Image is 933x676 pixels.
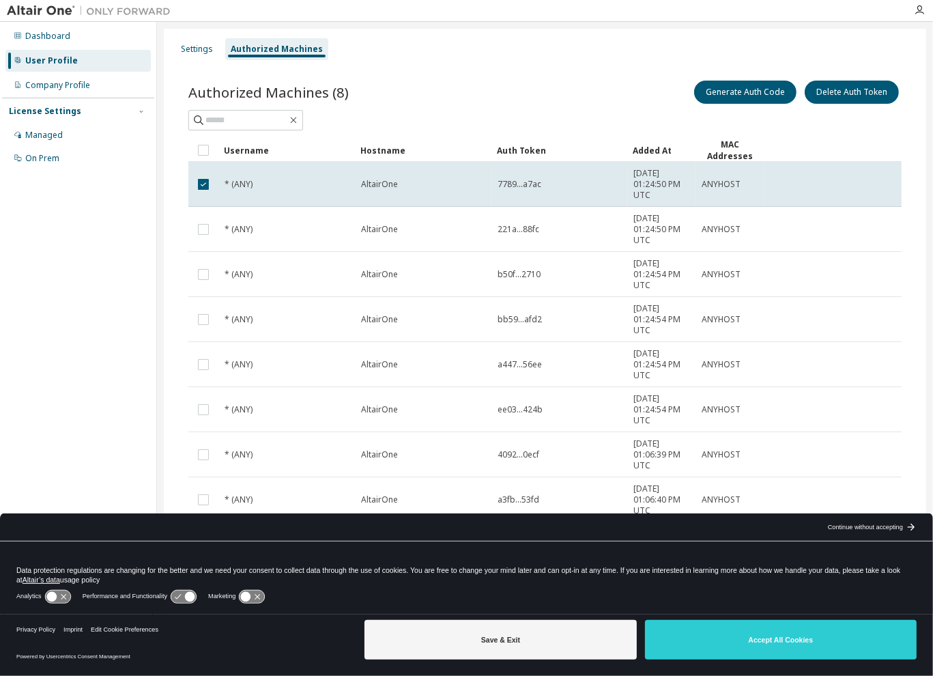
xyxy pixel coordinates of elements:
[702,269,741,280] span: ANYHOST
[694,81,796,104] button: Generate Auth Code
[361,269,398,280] span: AltairOne
[225,359,253,370] span: * (ANY)
[498,224,539,235] span: 221a...88fc
[231,44,323,55] div: Authorized Machines
[701,139,758,162] div: MAC Addresses
[702,494,741,505] span: ANYHOST
[633,258,689,291] span: [DATE] 01:24:54 PM UTC
[633,139,690,161] div: Added At
[9,106,81,117] div: License Settings
[702,224,741,235] span: ANYHOST
[181,44,213,55] div: Settings
[25,80,90,91] div: Company Profile
[360,139,486,161] div: Hostname
[361,449,398,460] span: AltairOne
[702,179,741,190] span: ANYHOST
[633,168,689,201] span: [DATE] 01:24:50 PM UTC
[225,494,253,505] span: * (ANY)
[633,483,689,516] span: [DATE] 01:06:40 PM UTC
[25,55,78,66] div: User Profile
[225,269,253,280] span: * (ANY)
[498,359,542,370] span: a447...56ee
[188,83,349,102] span: Authorized Machines (8)
[702,314,741,325] span: ANYHOST
[225,314,253,325] span: * (ANY)
[702,404,741,415] span: ANYHOST
[361,224,398,235] span: AltairOne
[361,179,398,190] span: AltairOne
[498,269,541,280] span: b50f...2710
[25,31,70,42] div: Dashboard
[361,359,398,370] span: AltairOne
[498,314,542,325] span: bb59...afd2
[498,494,539,505] span: a3fb...53fd
[498,404,543,415] span: ee03...424b
[225,179,253,190] span: * (ANY)
[361,314,398,325] span: AltairOne
[702,449,741,460] span: ANYHOST
[633,393,689,426] span: [DATE] 01:24:54 PM UTC
[7,4,177,18] img: Altair One
[497,139,622,161] div: Auth Token
[224,139,349,161] div: Username
[633,213,689,246] span: [DATE] 01:24:50 PM UTC
[25,153,59,164] div: On Prem
[225,224,253,235] span: * (ANY)
[633,348,689,381] span: [DATE] 01:24:54 PM UTC
[225,404,253,415] span: * (ANY)
[498,449,539,460] span: 4092...0ecf
[633,438,689,471] span: [DATE] 01:06:39 PM UTC
[225,449,253,460] span: * (ANY)
[805,81,899,104] button: Delete Auth Token
[498,179,541,190] span: 7789...a7ac
[361,494,398,505] span: AltairOne
[633,303,689,336] span: [DATE] 01:24:54 PM UTC
[702,359,741,370] span: ANYHOST
[361,404,398,415] span: AltairOne
[25,130,63,141] div: Managed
